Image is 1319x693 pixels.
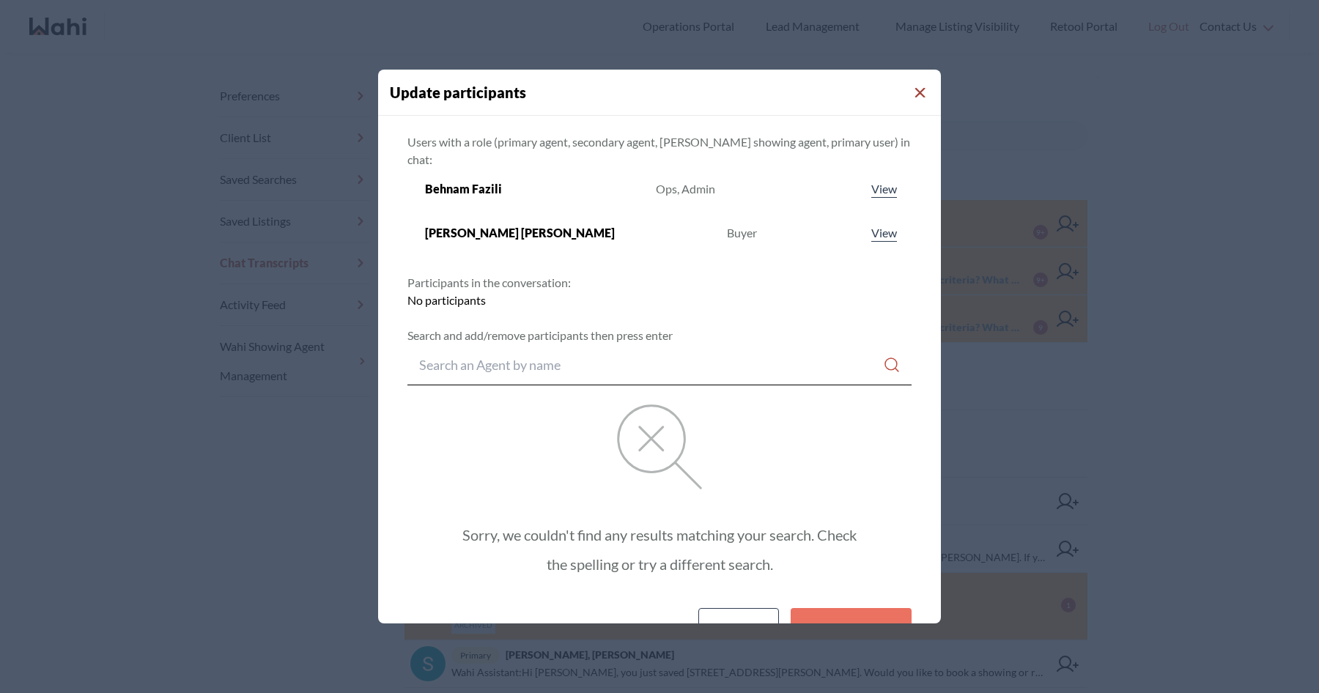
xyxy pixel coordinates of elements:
a: View profile [868,180,900,198]
p: Sorry, we couldn't find any results matching your search. Check the spelling or try a different s... [457,520,862,579]
button: Save changes [791,608,912,649]
h4: Update participants [390,81,941,103]
div: Buyer [727,224,757,242]
p: Search and add/remove participants then press enter [407,327,912,344]
span: Participants in the conversation: [407,275,571,289]
input: Search input [419,352,883,378]
span: Users with a role (primary agent, secondary agent, [PERSON_NAME] showing agent, primary user) in ... [407,135,910,166]
span: Behnam Fazili [425,180,502,198]
button: Close Modal [912,84,929,102]
div: Ops, Admin [656,180,715,198]
span: No participants [407,293,486,307]
span: [PERSON_NAME] [PERSON_NAME] [425,224,615,242]
a: View profile [868,224,900,242]
button: Cancel [698,608,779,649]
